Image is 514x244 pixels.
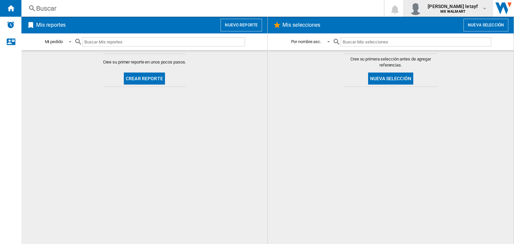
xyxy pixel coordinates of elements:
[428,3,478,10] span: [PERSON_NAME] letayf
[344,56,438,68] span: Cree su primera selección antes de agregar referencias.
[368,73,413,85] button: Nueva selección
[45,39,63,44] div: Mi pedido
[281,19,322,31] h2: Mis selecciones
[36,4,366,13] div: Buscar
[341,37,491,46] input: Buscar Mis selecciones
[103,59,186,65] span: Cree su primer reporte en unos pocos pasos.
[35,19,67,31] h2: Mis reportes
[463,19,508,31] button: Nueva selección
[124,73,165,85] button: Crear reporte
[440,9,465,14] b: MX WALMART
[291,39,322,44] div: Por nombre asc.
[409,2,422,15] img: profile.jpg
[82,37,245,46] input: Buscar Mis reportes
[221,19,262,31] button: Nuevo reporte
[7,21,15,29] img: alerts-logo.svg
